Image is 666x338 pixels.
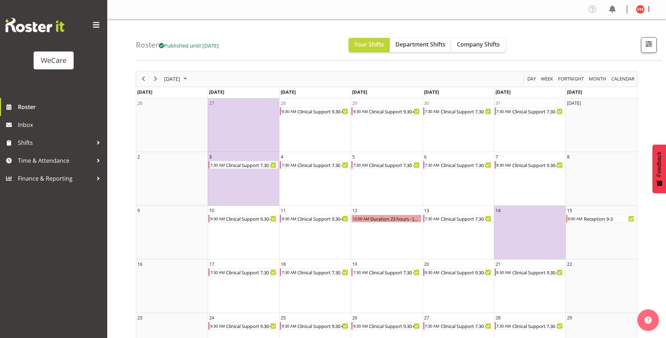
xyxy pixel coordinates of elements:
[423,206,494,259] td: Thursday, November 13, 2025
[423,98,494,152] td: Thursday, October 30, 2025
[352,314,357,321] div: 26
[567,153,569,160] div: 8
[567,314,572,321] div: 29
[137,314,142,321] div: 23
[18,102,104,112] span: Roster
[494,152,566,206] td: Friday, November 7, 2025
[440,322,493,329] div: Clinical Support 7.30 - 4
[351,161,421,169] div: Clinical Support 7.30 - 4 Begin From Wednesday, November 5, 2025 at 7:30:00 AM GMT+13:00 Ends At ...
[209,161,225,168] div: 7:30 AM
[495,207,500,214] div: 14
[494,98,566,152] td: Friday, October 31, 2025
[209,215,225,222] div: 9:30 AM
[281,269,297,276] div: 7:30 AM
[440,161,493,168] div: Clinical Support 7.30 - 4
[440,108,493,115] div: Clinical Support 7.30 - 4
[281,207,286,214] div: 11
[281,322,297,329] div: 9:30 AM
[368,108,421,115] div: Clinical Support 9.30-6
[423,215,493,222] div: Clinical Support 7.30 - 4 Begin From Thursday, November 13, 2025 at 7:30:00 AM GMT+13:00 Ends At ...
[424,108,440,115] div: 7:30 AM
[368,161,421,168] div: Clinical Support 7.30 - 4
[280,268,350,276] div: Clinical Support 7.30 - 4 Begin From Tuesday, November 18, 2025 at 7:30:00 AM GMT+13:00 Ends At T...
[495,314,500,321] div: 28
[495,153,498,160] div: 7
[139,74,148,83] button: Previous
[281,99,286,107] div: 28
[225,322,278,329] div: Clinical Support 9.30-6
[5,18,64,32] img: Rosterit website logo
[424,99,429,107] div: 30
[424,314,429,321] div: 27
[540,74,554,83] span: Week
[159,42,219,49] span: Published until [DATE]
[424,207,429,214] div: 13
[567,99,581,107] div: [DATE]
[512,161,564,168] div: Clinical Support 9.30-6
[209,89,224,95] span: [DATE]
[566,98,637,152] td: Saturday, November 1, 2025
[280,322,350,330] div: Clinical Support 9.30-6 Begin From Tuesday, November 25, 2025 at 9:30:00 AM GMT+13:00 Ends At Tue...
[495,89,510,95] span: [DATE]
[368,269,421,276] div: Clinical Support 7.30 - 4
[352,108,368,115] div: 9:30 AM
[351,259,422,313] td: Wednesday, November 19, 2025
[280,161,350,169] div: Clinical Support 7.30 - 4 Begin From Tuesday, November 4, 2025 at 7:30:00 AM GMT+13:00 Ends At Tu...
[137,89,152,95] span: [DATE]
[566,215,636,222] div: Reception 9-3 Begin From Saturday, November 15, 2025 at 9:00:00 AM GMT+13:00 Ends At Saturday, No...
[495,268,564,276] div: Clinical Support 9.30-6 Begin From Friday, November 21, 2025 at 9:30:00 AM GMT+13:00 Ends At Frid...
[424,260,429,268] div: 20
[136,41,219,49] h4: Roster
[209,322,225,329] div: 9:30 AM
[208,98,279,152] td: Monday, October 27, 2025
[208,206,279,259] td: Monday, November 10, 2025
[18,155,93,166] span: Time & Attendance
[136,152,208,206] td: Sunday, November 2, 2025
[281,215,297,222] div: 9:30 AM
[423,107,493,115] div: Clinical Support 7.30 - 4 Begin From Thursday, October 30, 2025 at 7:30:00 AM GMT+13:00 Ends At T...
[588,74,608,83] button: Timeline Month
[351,215,421,222] div: Duration 23 hours - Viktoriia Molchanova Begin From Wednesday, November 12, 2025 at 12:00:00 AM G...
[279,152,351,206] td: Tuesday, November 4, 2025
[137,153,140,160] div: 2
[557,74,585,83] button: Fortnight
[279,206,351,259] td: Tuesday, November 11, 2025
[149,72,162,87] div: next period
[209,260,214,268] div: 17
[297,322,349,329] div: Clinical Support 9.30-6
[352,161,368,168] div: 7:30 AM
[494,259,566,313] td: Friday, November 21, 2025
[567,215,583,222] div: 9:00 AM
[352,89,367,95] span: [DATE]
[494,206,566,259] td: Friday, November 14, 2025
[162,72,191,87] div: November 2025
[208,259,279,313] td: Monday, November 17, 2025
[351,206,422,259] td: Wednesday, November 12, 2025
[495,161,564,169] div: Clinical Support 9.30-6 Begin From Friday, November 7, 2025 at 9:30:00 AM GMT+13:00 Ends At Frida...
[352,322,368,329] div: 9:30 AM
[424,269,440,276] div: 9:30 AM
[495,107,564,115] div: Clinical Support 7.30 - 4 Begin From Friday, October 31, 2025 at 7:30:00 AM GMT+13:00 Ends At Fri...
[370,215,421,222] div: Duration 23 hours - [PERSON_NAME]
[137,99,142,107] div: 26
[209,99,214,107] div: 27
[137,260,142,268] div: 16
[209,153,212,160] div: 3
[496,161,512,168] div: 9:30 AM
[583,215,636,222] div: Reception 9-3
[610,74,636,83] button: Month
[423,152,494,206] td: Thursday, November 6, 2025
[495,260,500,268] div: 21
[136,98,208,152] td: Sunday, October 26, 2025
[18,119,104,130] span: Inbox
[368,322,421,329] div: Clinical Support 9.30-6
[281,108,297,115] div: 9:30 AM
[354,40,384,48] span: Your Shifts
[656,152,662,177] span: Feedback
[395,40,445,48] span: Department Shifts
[136,259,208,313] td: Sunday, November 16, 2025
[423,161,493,169] div: Clinical Support 7.30 - 4 Begin From Thursday, November 6, 2025 at 7:30:00 AM GMT+13:00 Ends At T...
[208,268,278,276] div: Clinical Support 7.30 - 4 Begin From Monday, November 17, 2025 at 7:30:00 AM GMT+13:00 Ends At Mo...
[18,173,93,184] span: Finance & Reporting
